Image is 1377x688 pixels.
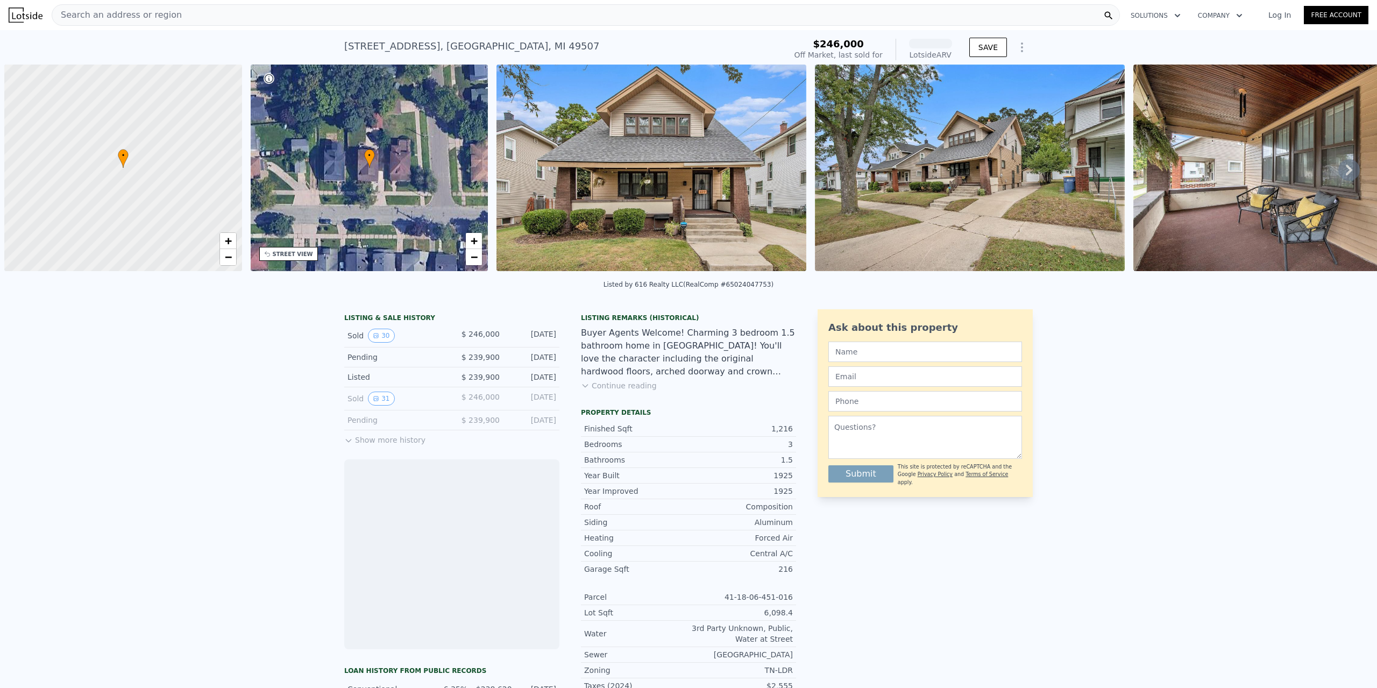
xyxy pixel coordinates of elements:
div: TN-LDR [688,665,793,676]
div: Bathrooms [584,455,688,465]
div: Sold [347,392,443,406]
div: Off Market, last sold for [794,49,883,60]
span: $ 239,900 [462,353,500,361]
a: Free Account [1304,6,1368,24]
div: Pending [347,415,443,425]
div: Bedrooms [584,439,688,450]
div: 3 [688,439,793,450]
button: View historical data [368,329,394,343]
span: Search an address or region [52,9,182,22]
span: $246,000 [813,38,864,49]
div: Roof [584,501,688,512]
div: [DATE] [508,352,556,363]
div: Listed by 616 Realty LLC (RealComp #65024047753) [604,281,773,288]
div: Water [584,628,688,639]
button: Company [1189,6,1251,25]
div: [DATE] [508,392,556,406]
button: Show Options [1011,37,1033,58]
a: Zoom in [466,233,482,249]
a: Privacy Policy [918,471,953,477]
button: Submit [828,465,893,483]
div: Ask about this property [828,320,1022,335]
div: 3rd Party Unknown, Public, Water at Street [688,623,793,644]
span: − [471,250,478,264]
span: • [364,151,375,160]
div: Siding [584,517,688,528]
div: Garage Sqft [584,564,688,574]
input: Phone [828,391,1022,412]
div: Aluminum [688,517,793,528]
div: 41-18-06-451-016 [688,592,793,602]
img: Lotside [9,8,42,23]
input: Name [828,342,1022,362]
button: Show more history [344,430,425,445]
div: [DATE] [508,415,556,425]
div: • [118,149,129,168]
div: • [364,149,375,168]
div: Sold [347,329,443,343]
div: Listed [347,372,443,382]
div: Pending [347,352,443,363]
div: Year Improved [584,486,688,497]
div: Lot Sqft [584,607,688,618]
span: $ 246,000 [462,330,500,338]
div: Loan history from public records [344,666,559,675]
img: Sale: 140223610 Parcel: 53165746 [815,65,1125,271]
div: Year Built [584,470,688,481]
div: [GEOGRAPHIC_DATA] [688,649,793,660]
div: 1925 [688,486,793,497]
button: SAVE [969,38,1007,57]
div: Finished Sqft [584,423,688,434]
div: Sewer [584,649,688,660]
span: • [118,151,129,160]
a: Zoom in [220,233,236,249]
input: Email [828,366,1022,387]
div: Cooling [584,548,688,559]
div: [DATE] [508,329,556,343]
div: Zoning [584,665,688,676]
a: Log In [1255,10,1304,20]
div: Parcel [584,592,688,602]
div: 216 [688,564,793,574]
div: This site is protected by reCAPTCHA and the Google and apply. [898,463,1022,486]
div: Property details [581,408,796,417]
div: 6,098.4 [688,607,793,618]
span: $ 239,900 [462,416,500,424]
div: Lotside ARV [909,49,952,60]
span: + [471,234,478,247]
div: Listing Remarks (Historical) [581,314,796,322]
span: + [224,234,231,247]
div: 1925 [688,470,793,481]
span: $ 246,000 [462,393,500,401]
div: [STREET_ADDRESS] , [GEOGRAPHIC_DATA] , MI 49507 [344,39,599,54]
img: Sale: 140223610 Parcel: 53165746 [496,65,806,271]
div: 1,216 [688,423,793,434]
div: Buyer Agents Welcome! Charming 3 bedroom 1.5 bathroom home in [GEOGRAPHIC_DATA]! You'll love the ... [581,327,796,378]
div: LISTING & SALE HISTORY [344,314,559,324]
span: $ 239,900 [462,373,500,381]
div: Heating [584,533,688,543]
button: Solutions [1122,6,1189,25]
button: View historical data [368,392,394,406]
a: Terms of Service [966,471,1008,477]
div: 1.5 [688,455,793,465]
a: Zoom out [220,249,236,265]
a: Zoom out [466,249,482,265]
span: − [224,250,231,264]
div: Composition [688,501,793,512]
div: STREET VIEW [273,250,313,258]
div: [DATE] [508,372,556,382]
div: Central A/C [688,548,793,559]
button: Continue reading [581,380,657,391]
div: Forced Air [688,533,793,543]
